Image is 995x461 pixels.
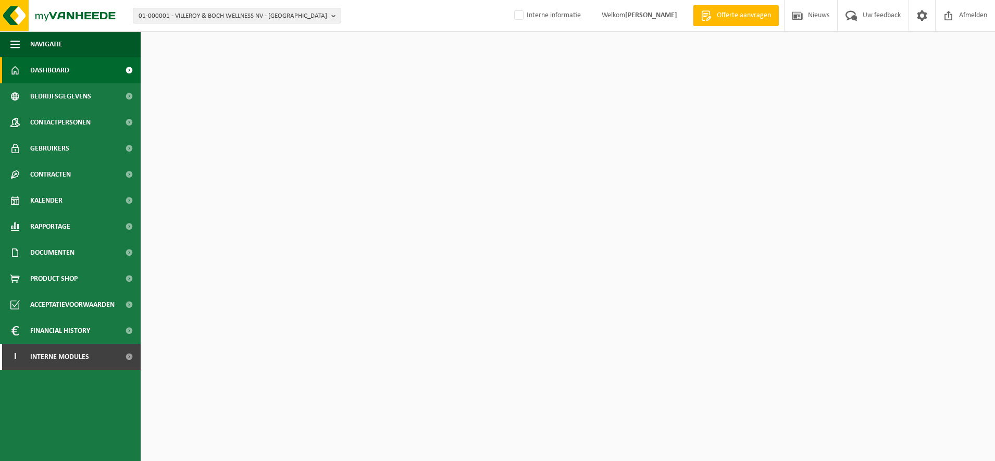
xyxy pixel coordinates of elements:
[30,292,115,318] span: Acceptatievoorwaarden
[30,188,63,214] span: Kalender
[30,135,69,161] span: Gebruikers
[30,318,90,344] span: Financial History
[30,83,91,109] span: Bedrijfsgegevens
[139,8,327,24] span: 01-000001 - VILLEROY & BOCH WELLNESS NV - [GEOGRAPHIC_DATA]
[133,8,341,23] button: 01-000001 - VILLEROY & BOCH WELLNESS NV - [GEOGRAPHIC_DATA]
[512,8,581,23] label: Interne informatie
[10,344,20,370] span: I
[30,161,71,188] span: Contracten
[693,5,779,26] a: Offerte aanvragen
[30,31,63,57] span: Navigatie
[714,10,774,21] span: Offerte aanvragen
[30,57,69,83] span: Dashboard
[30,240,74,266] span: Documenten
[30,109,91,135] span: Contactpersonen
[30,214,70,240] span: Rapportage
[625,11,677,19] strong: [PERSON_NAME]
[30,266,78,292] span: Product Shop
[30,344,89,370] span: Interne modules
